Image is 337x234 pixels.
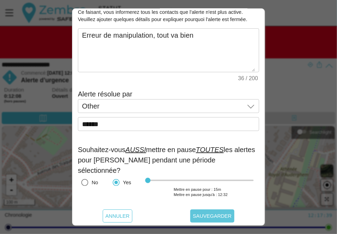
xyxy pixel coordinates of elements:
div: No [78,176,98,189]
div: Yes [109,176,131,189]
u: TOUTES [196,146,224,153]
textarea: 36 / 200 [82,29,255,72]
div: 36 / 200 [235,76,258,81]
div: Mettre en pause jusqu'à : 12:32 [174,192,227,197]
label: Alerte résolue par [78,90,132,98]
span: Other [82,103,100,109]
label: Souhaitez-vous mettre en pause les alertes pour [PERSON_NAME] pendant une période sélectionnée? [78,146,255,174]
span: Sauvegarder [193,209,232,223]
div: No [92,179,98,186]
u: AUSSI [125,146,146,153]
div: Yes [123,179,131,186]
button: Annuler [103,209,132,223]
span: Annuler [105,209,130,223]
div: Mettre en pause pour : 15m [174,187,227,192]
button: Sauvegarder [190,209,234,223]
